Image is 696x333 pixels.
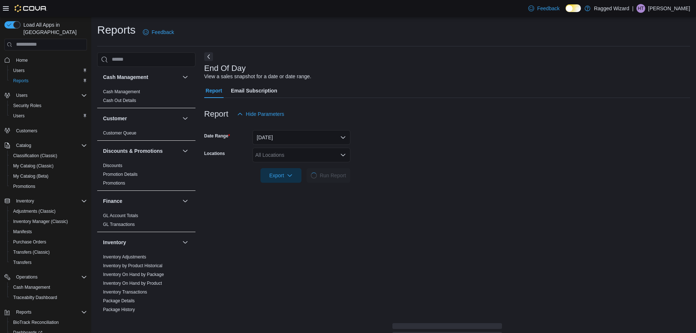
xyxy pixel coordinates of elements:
a: Customers [13,126,40,135]
span: Users [10,66,87,75]
h3: Finance [103,197,122,205]
span: Reports [16,309,31,315]
a: Promotion Details [103,172,138,177]
a: Inventory by Product Historical [103,263,163,268]
a: GL Account Totals [103,213,138,218]
div: Discounts & Promotions [97,161,195,190]
span: Customers [13,126,87,135]
a: Purchase Orders [10,238,49,246]
a: Inventory On Hand by Product [103,281,162,286]
span: Customer Queue [103,130,136,136]
button: Reports [1,307,90,317]
span: Load All Apps in [GEOGRAPHIC_DATA] [20,21,87,36]
span: GL Transactions [103,222,135,227]
button: Users [1,90,90,101]
h3: Inventory [103,239,126,246]
span: BioTrack Reconciliation [10,318,87,327]
span: HT [638,4,644,13]
span: Purchase Orders [13,239,46,245]
span: BioTrack Reconciliation [13,319,59,325]
span: Classification (Classic) [10,151,87,160]
button: BioTrack Reconciliation [7,317,90,328]
button: Inventory [181,238,190,247]
span: Package Details [103,298,135,304]
button: Discounts & Promotions [103,147,179,155]
span: Catalog [16,143,31,148]
span: Inventory Transactions [103,289,147,295]
span: Inventory by Product Historical [103,263,163,269]
p: [PERSON_NAME] [648,4,690,13]
button: Security Roles [7,101,90,111]
span: Email Subscription [231,83,277,98]
a: Users [10,66,27,75]
div: View a sales snapshot for a date or date range. [204,73,311,80]
a: Inventory On Hand by Package [103,272,164,277]
a: Cash Out Details [103,98,136,103]
button: Users [13,91,30,100]
span: Inventory [16,198,34,204]
img: Cova [15,5,47,12]
span: Promotion Details [103,171,138,177]
span: Cash Management [103,89,140,95]
span: Users [13,91,87,100]
h3: Cash Management [103,73,148,81]
button: Catalog [1,140,90,151]
button: Purchase Orders [7,237,90,247]
button: Customer [181,114,190,123]
button: Transfers [7,257,90,268]
span: Customers [16,128,37,134]
a: Home [13,56,31,65]
a: Promotions [103,181,125,186]
button: Discounts & Promotions [181,147,190,155]
span: Feedback [537,5,559,12]
span: Security Roles [10,101,87,110]
span: Users [13,68,24,73]
a: My Catalog (Beta) [10,172,52,181]
span: Classification (Classic) [13,153,57,159]
div: Finance [97,211,195,232]
span: Manifests [13,229,32,235]
span: Cash Management [10,283,87,292]
button: Cash Management [103,73,179,81]
a: Cash Management [103,89,140,94]
span: Adjustments (Classic) [13,208,56,214]
a: Product Expirations [103,316,141,321]
span: Inventory Manager (Classic) [10,217,87,226]
a: Cash Management [10,283,53,292]
h3: Discounts & Promotions [103,147,163,155]
button: Open list of options [340,152,346,158]
button: My Catalog (Beta) [7,171,90,181]
button: [DATE] [252,130,350,145]
a: Manifests [10,227,35,236]
span: Manifests [10,227,87,236]
div: Cash Management [97,87,195,108]
span: Security Roles [13,103,41,109]
span: Transfers (Classic) [13,249,50,255]
span: Traceabilty Dashboard [10,293,87,302]
a: Package Details [103,298,135,303]
button: Customers [1,125,90,136]
span: Operations [13,273,87,281]
a: Traceabilty Dashboard [10,293,60,302]
span: Inventory On Hand by Product [103,280,162,286]
a: Security Roles [10,101,44,110]
button: Hide Parameters [234,107,287,121]
a: Discounts [103,163,122,168]
span: Catalog [13,141,87,150]
span: Feedback [152,29,174,36]
button: Users [7,111,90,121]
p: Ragged Wizard [594,4,630,13]
a: Adjustments (Classic) [10,207,58,216]
a: Feedback [140,25,177,39]
button: Catalog [13,141,34,150]
span: Loading [311,173,317,178]
button: Cash Management [7,282,90,292]
span: My Catalog (Classic) [10,162,87,170]
span: Cash Management [13,284,50,290]
span: Inventory Manager (Classic) [13,219,68,224]
button: Operations [1,272,90,282]
button: Reports [7,76,90,86]
span: Operations [16,274,38,280]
